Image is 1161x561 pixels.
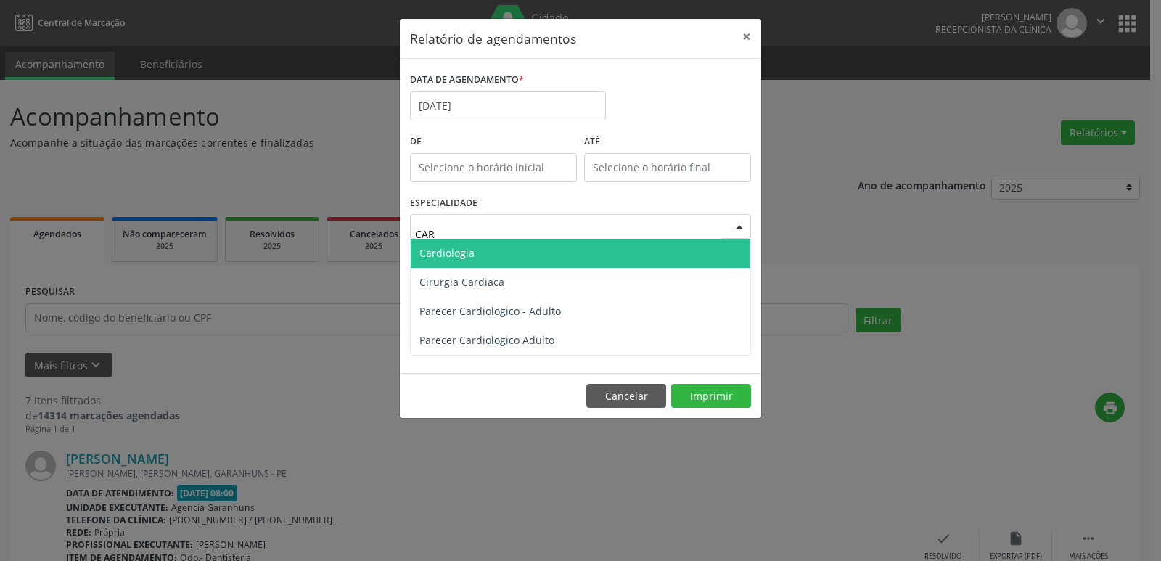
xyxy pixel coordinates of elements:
label: ATÉ [584,131,751,153]
button: Cancelar [586,384,666,409]
button: Close [732,19,761,54]
span: Parecer Cardiologico Adulto [419,333,554,347]
span: Parecer Cardiologico - Adulto [419,304,561,318]
span: Cardiologia [419,246,475,260]
span: Cirurgia Cardiaca [419,275,504,289]
h5: Relatório de agendamentos [410,29,576,48]
label: ESPECIALIDADE [410,192,477,215]
label: DATA DE AGENDAMENTO [410,69,524,91]
input: Selecione uma data ou intervalo [410,91,606,120]
input: Seleciona uma especialidade [415,219,721,248]
label: De [410,131,577,153]
input: Selecione o horário final [584,153,751,182]
input: Selecione o horário inicial [410,153,577,182]
button: Imprimir [671,384,751,409]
